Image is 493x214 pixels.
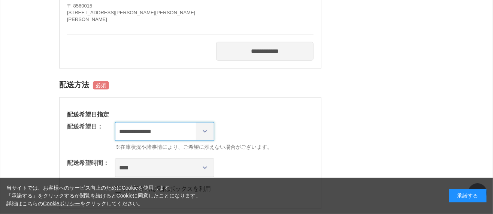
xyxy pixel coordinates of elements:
[449,189,487,202] div: 承諾する
[67,159,109,168] dt: 配送希望時間：
[59,76,321,94] h2: 配送方法
[115,143,314,151] span: ※在庫状況や諸事情により、ご希望に添えない場合がございます。
[67,122,103,131] dt: 配送希望日：
[67,3,195,23] address: 〒 8560015 [STREET_ADDRESS][PERSON_NAME][PERSON_NAME] [PERSON_NAME]
[43,201,81,207] a: Cookieポリシー
[6,184,201,208] div: 当サイトでは、お客様へのサービス向上のためにCookieを使用します。 「承諾する」をクリックするか閲覧を続けるとCookieに同意したことになります。 詳細はこちらの をクリックしてください。
[67,111,314,118] h3: 配送希望日指定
